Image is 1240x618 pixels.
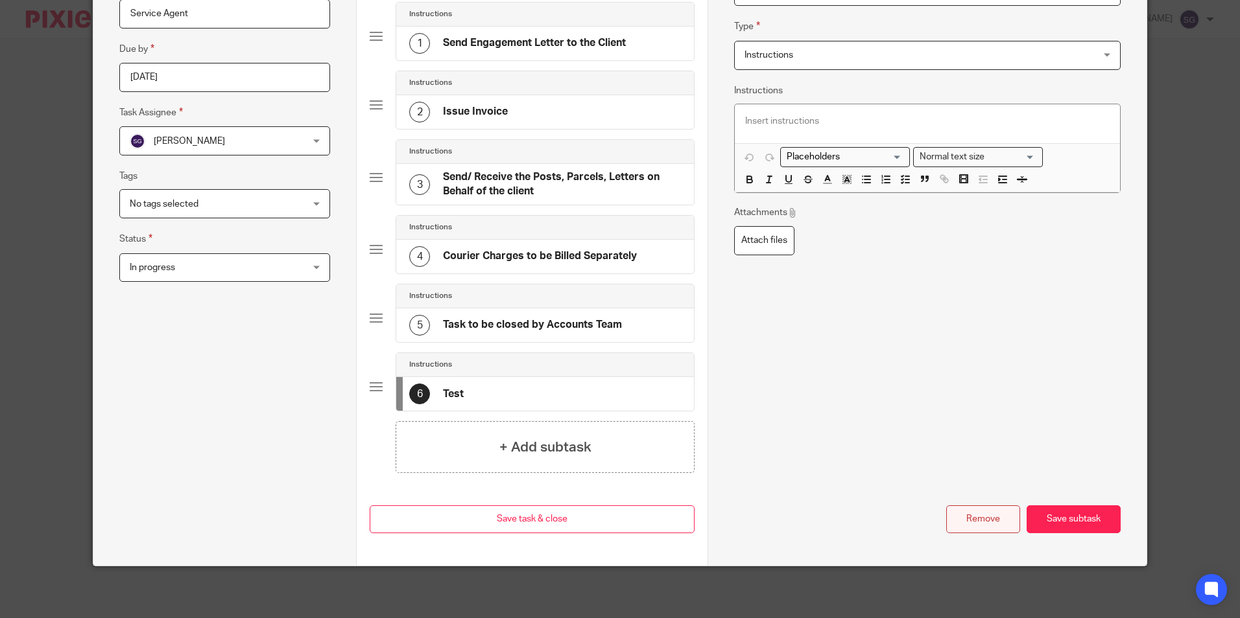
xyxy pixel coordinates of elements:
h4: Instructions [409,78,452,88]
label: Due by [119,41,154,56]
span: Normal text size [916,150,987,164]
button: Remove [946,505,1020,533]
label: Task Assignee [119,105,183,120]
span: In progress [130,263,175,272]
div: 5 [409,315,430,336]
h4: Send Engagement Letter to the Client [443,36,626,50]
span: [PERSON_NAME] [154,137,225,146]
h4: Instructions [409,360,452,370]
div: Text styles [913,147,1043,167]
span: Instructions [745,51,793,60]
label: Tags [119,170,137,183]
h4: Instructions [409,291,452,301]
span: No tags selected [130,200,198,209]
input: Search for option [782,150,902,164]
h4: + Add subtask [499,437,591,457]
div: Placeholders [780,147,910,167]
div: 2 [409,102,430,122]
h4: Instructions [409,146,452,157]
h4: Courier Charges to be Billed Separately [443,249,637,263]
div: 4 [409,246,430,267]
label: Attach files [734,226,794,255]
label: Type [734,19,760,34]
div: Search for option [780,147,910,167]
h4: Task to be closed by Accounts Team [443,318,622,332]
h4: Send/ Receive the Posts, Parcels, Letters on Behalf of the client [443,170,681,198]
h4: Instructions [409,222,452,233]
h4: Issue Invoice [443,105,508,119]
div: Search for option [913,147,1043,167]
button: Save subtask [1027,505,1121,533]
button: Save task & close [370,505,695,533]
input: Pick a date [119,63,330,92]
div: 3 [409,174,430,195]
div: 6 [409,383,430,404]
h4: Test [443,387,464,401]
input: Search for option [988,150,1035,164]
div: 1 [409,33,430,54]
p: Attachments [734,206,797,219]
h4: Instructions [409,9,452,19]
img: svg%3E [130,133,145,149]
label: Instructions [734,84,783,97]
label: Status [119,231,152,246]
